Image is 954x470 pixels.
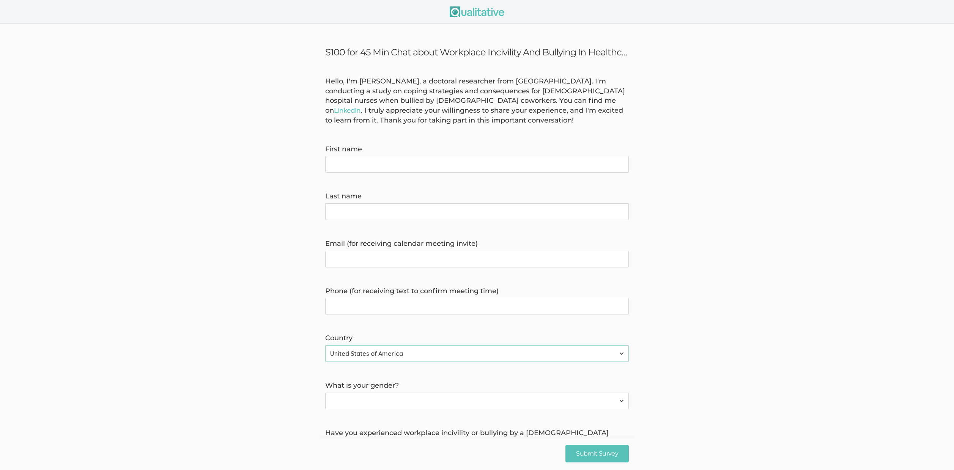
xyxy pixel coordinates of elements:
img: Qualitative [450,6,504,17]
div: Hello, I'm [PERSON_NAME], a doctoral researcher from [GEOGRAPHIC_DATA]. I'm conducting a study on... [320,77,634,126]
label: Phone (for receiving text to confirm meeting time) [325,286,629,296]
label: Email (for receiving calendar meeting invite) [325,239,629,249]
a: LinkedIn [334,107,361,114]
label: What is your gender? [325,381,629,391]
label: Have you experienced workplace incivility or bullying by a [DEMOGRAPHIC_DATA] coworker? [325,428,629,448]
input: Submit Survey [565,445,629,462]
label: Last name [325,192,629,201]
h3: $100 for 45 Min Chat about Workplace Incivility And Bullying In Healthcare [325,47,629,58]
label: First name [325,145,629,154]
label: Country [325,333,629,343]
